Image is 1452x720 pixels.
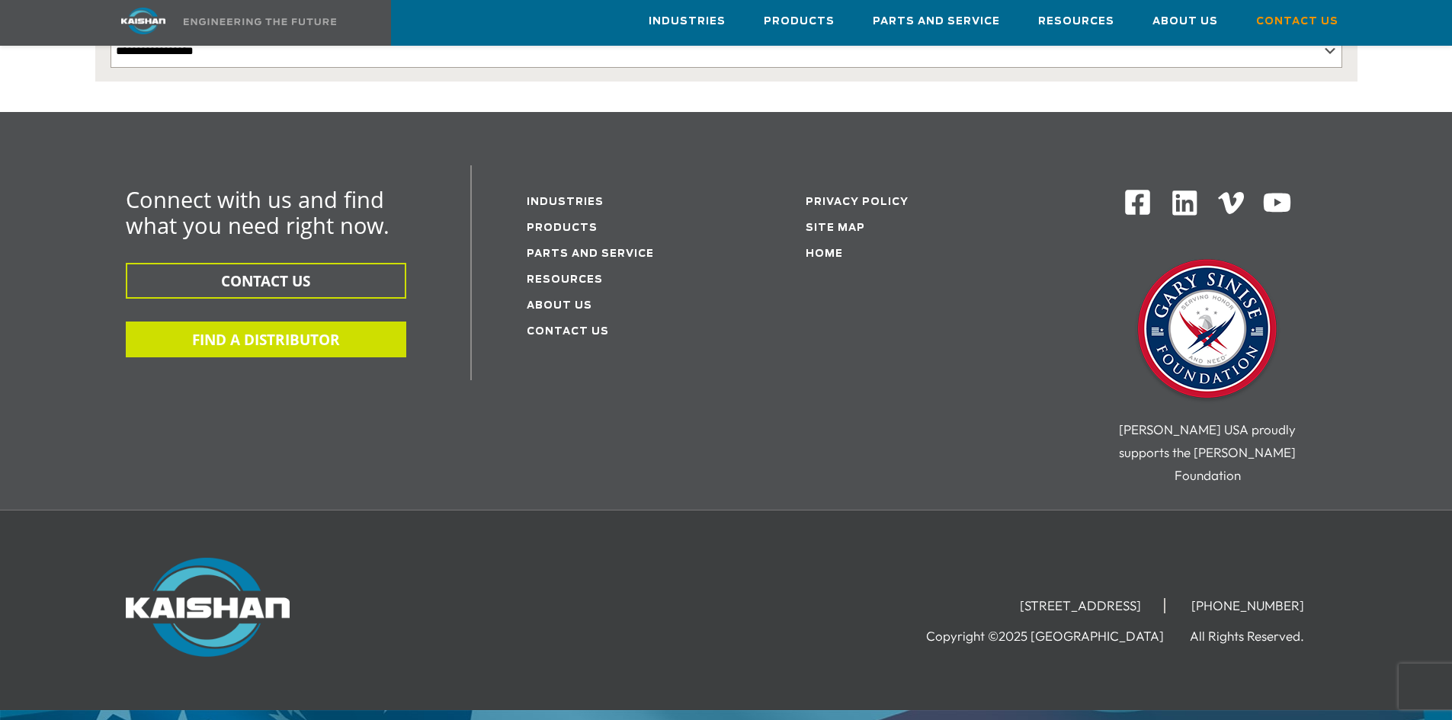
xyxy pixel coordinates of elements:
a: Privacy Policy [806,197,909,207]
img: Gary Sinise Foundation [1131,254,1284,407]
span: Resources [1038,13,1114,30]
a: Parts and Service [873,1,1000,42]
a: Contact Us [527,327,609,337]
span: Products [764,13,835,30]
li: All Rights Reserved. [1190,629,1327,644]
a: Parts and service [527,249,654,259]
a: Products [764,1,835,42]
span: Parts and Service [873,13,1000,30]
li: [PHONE_NUMBER] [1168,598,1327,613]
span: Contact Us [1256,13,1338,30]
span: Connect with us and find what you need right now. [126,184,389,240]
span: About Us [1152,13,1218,30]
img: kaishan logo [86,8,200,34]
a: About Us [1152,1,1218,42]
img: Facebook [1123,188,1152,216]
a: Home [806,249,843,259]
img: Kaishan [126,558,290,657]
a: Products [527,223,598,233]
li: [STREET_ADDRESS] [997,598,1165,613]
span: [PERSON_NAME] USA proudly supports the [PERSON_NAME] Foundation [1119,421,1296,483]
a: Contact Us [1256,1,1338,42]
a: Resources [1038,1,1114,42]
a: Site Map [806,223,865,233]
span: Industries [649,13,726,30]
img: Youtube [1262,188,1292,218]
li: Copyright ©2025 [GEOGRAPHIC_DATA] [926,629,1187,644]
button: CONTACT US [126,263,406,299]
a: Resources [527,275,603,285]
a: About Us [527,301,592,311]
button: FIND A DISTRIBUTOR [126,322,406,357]
a: Industries [649,1,726,42]
img: Linkedin [1170,188,1200,218]
img: Engineering the future [184,18,336,25]
a: Industries [527,197,604,207]
img: Vimeo [1218,192,1244,214]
